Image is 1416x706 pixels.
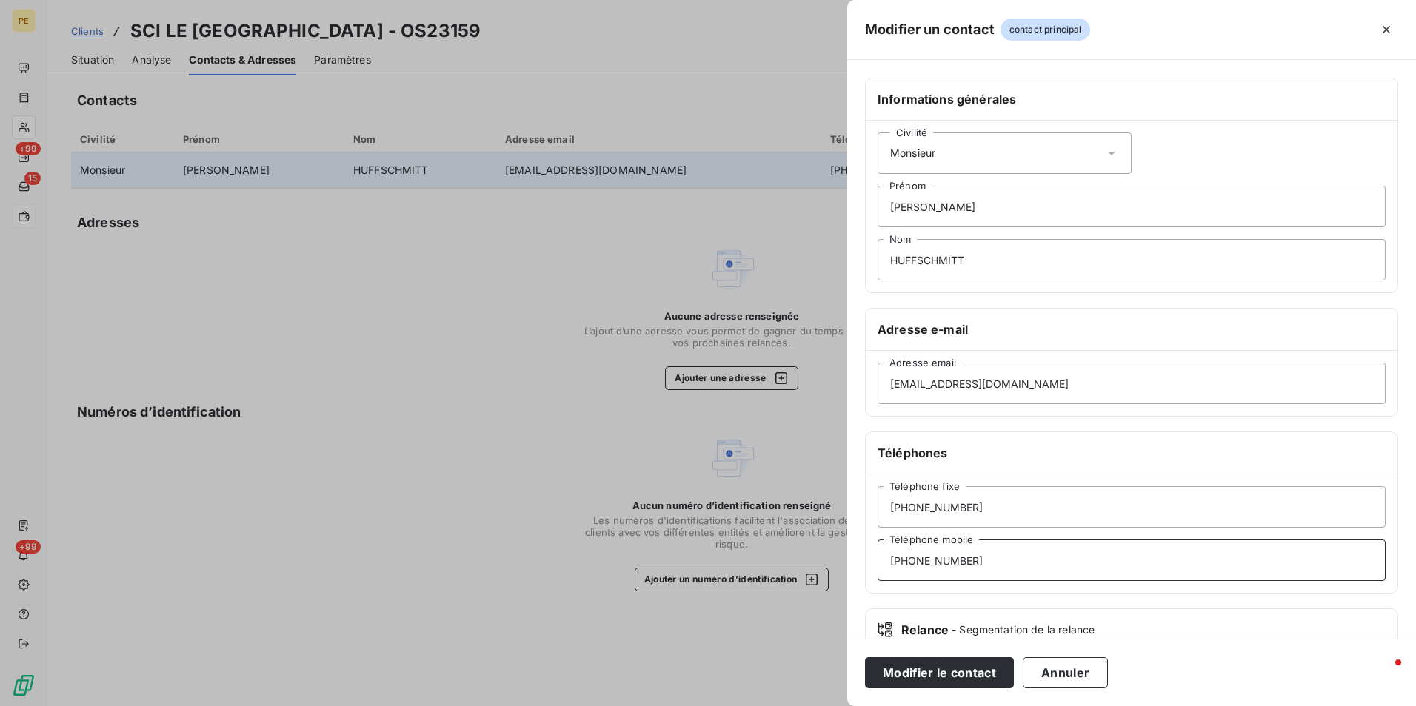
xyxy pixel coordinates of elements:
span: Monsieur [890,146,935,161]
button: Modifier le contact [865,657,1014,688]
input: placeholder [878,539,1386,581]
span: - Segmentation de la relance [952,622,1095,637]
h6: Téléphones [878,444,1386,462]
span: contact principal [1001,19,1091,41]
input: placeholder [878,186,1386,227]
input: placeholder [878,363,1386,404]
input: placeholder [878,239,1386,280]
h6: Adresse e-mail [878,320,1386,338]
input: placeholder [878,486,1386,528]
h5: Modifier un contact [865,19,995,40]
div: Relance [878,621,1386,639]
button: Annuler [1023,657,1108,688]
h6: Informations générales [878,90,1386,108]
iframe: Intercom live chat [1366,656,1401,691]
